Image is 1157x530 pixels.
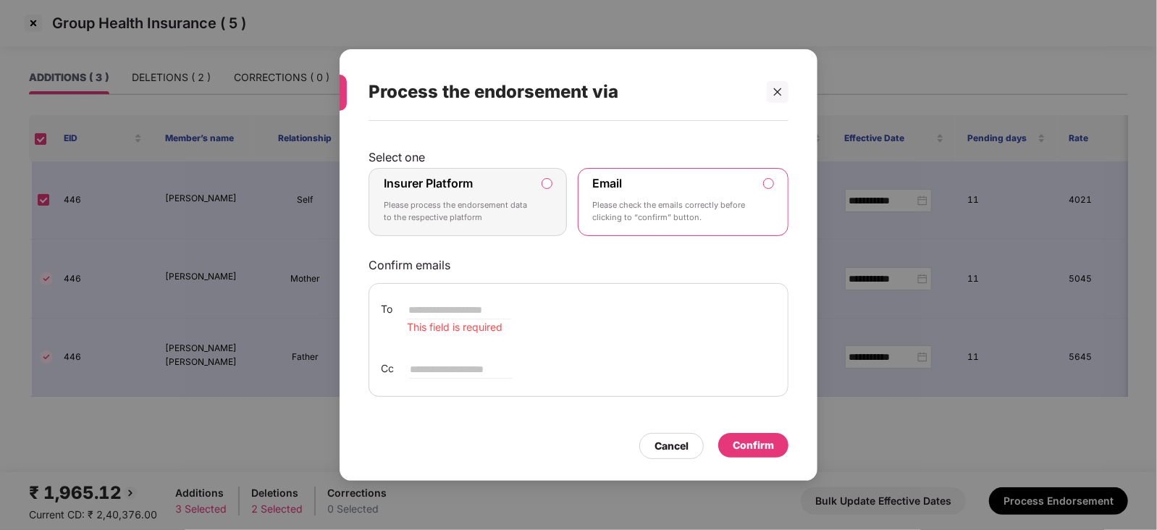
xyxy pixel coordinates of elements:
[773,87,783,97] span: close
[593,199,754,224] p: Please check the emails correctly before clicking to “confirm” button.
[384,199,531,224] p: Please process the endorsement data to the respective platform
[407,321,502,333] span: This field is required
[593,176,623,190] label: Email
[764,179,773,188] input: EmailPlease check the emails correctly before clicking to “confirm” button.
[655,438,689,454] div: Cancel
[369,150,788,164] p: Select one
[369,64,754,120] div: Process the endorsement via
[542,179,552,188] input: Insurer PlatformPlease process the endorsement data to the respective platform
[369,258,788,272] p: Confirm emails
[381,301,392,317] span: To
[381,361,394,377] span: Cc
[384,176,473,190] label: Insurer Platform
[733,437,774,453] div: Confirm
